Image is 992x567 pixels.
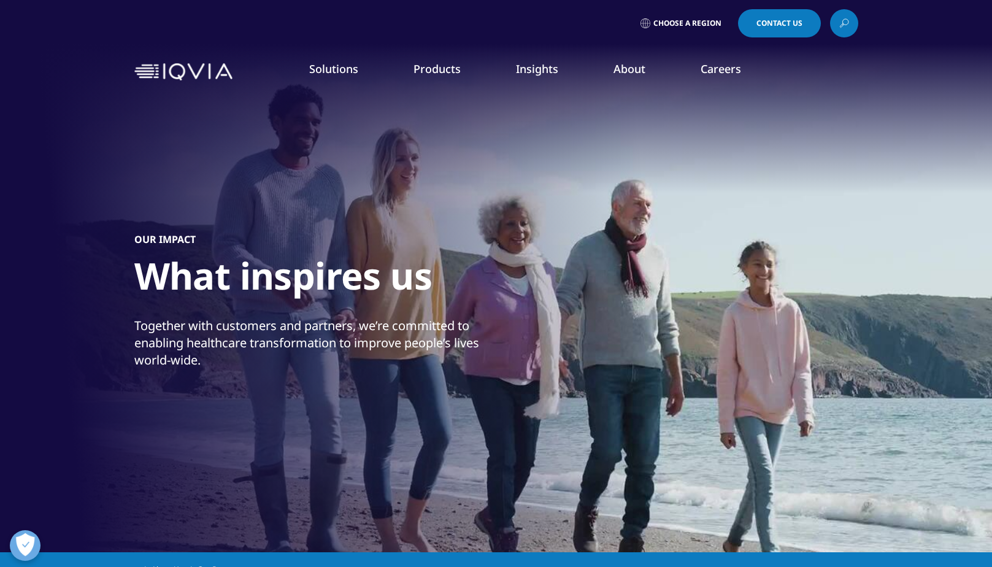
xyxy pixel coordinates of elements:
button: Open Preferences [10,530,40,561]
h1: What inspires us [134,253,432,306]
span: Contact Us [756,20,802,27]
nav: Primary [237,43,858,101]
img: IQVIA Healthcare Information Technology and Pharma Clinical Research Company [134,63,233,81]
a: About [613,61,645,76]
span: Choose a Region [653,18,721,28]
a: Solutions [309,61,358,76]
h5: Our Impact [134,233,196,245]
a: Products [413,61,461,76]
div: Together with customers and partners, we’re committed to enabling healthcare transformation to im... [134,317,493,369]
a: Contact Us [738,9,821,37]
a: Insights [516,61,558,76]
a: Careers [701,61,741,76]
